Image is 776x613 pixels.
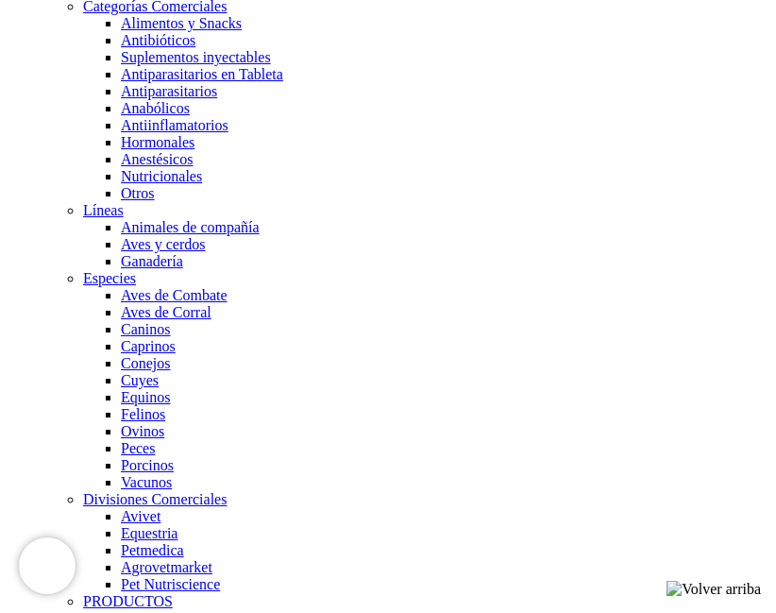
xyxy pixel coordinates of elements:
[121,576,220,592] a: Pet Nutriscience
[121,151,193,167] a: Anestésicos
[121,355,170,371] a: Conejos
[121,406,165,422] a: Felinos
[121,508,160,524] a: Avivet
[121,423,164,439] a: Ovinos
[121,168,202,184] a: Nutricionales
[121,15,242,31] a: Alimentos y Snacks
[83,270,136,286] a: Especies
[121,185,155,201] a: Otros
[83,593,173,609] a: PRODUCTOS
[121,474,172,490] a: Vacunos
[121,440,155,456] a: Peces
[121,559,212,575] a: Agrovetmarket
[121,457,174,473] a: Porcinos
[121,100,190,116] a: Anabólicos
[121,134,194,150] a: Hormonales
[83,202,124,218] a: Líneas
[121,117,228,133] a: Antiinflamatorios
[121,321,170,337] a: Caninos
[121,304,211,320] a: Aves de Corral
[121,389,170,405] a: Equinos
[121,525,177,541] a: Equestria
[121,372,159,388] a: Cuyes
[121,287,228,303] a: Aves de Combate
[121,219,260,235] a: Animales de compañía
[121,66,283,82] a: Antiparasitarios en Tableta
[83,491,227,507] a: Divisiones Comerciales
[121,49,271,65] a: Suplementos inyectables
[121,83,217,99] a: Antiparasitarios
[121,236,205,252] a: Aves y cerdos
[666,581,761,598] img: Volver arriba
[121,338,176,354] a: Caprinos
[19,537,76,594] iframe: Brevo live chat
[121,253,183,269] a: Ganadería
[121,542,184,558] a: Petmedica
[121,32,195,48] a: Antibióticos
